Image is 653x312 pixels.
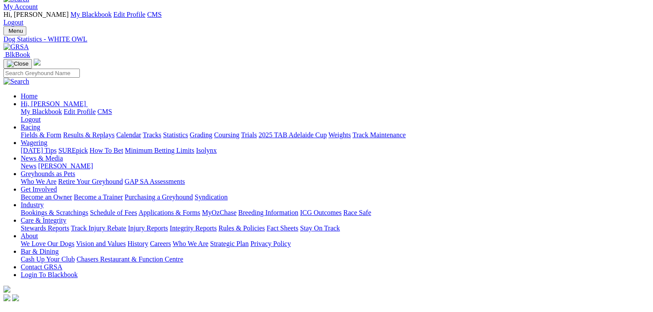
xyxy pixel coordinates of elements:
[241,131,257,139] a: Trials
[202,209,237,216] a: MyOzChase
[98,108,112,115] a: CMS
[163,131,188,139] a: Statistics
[7,60,28,67] img: Close
[196,147,217,154] a: Isolynx
[58,147,88,154] a: SUREpick
[3,78,29,85] img: Search
[21,100,86,107] span: Hi, [PERSON_NAME]
[74,193,123,201] a: Become a Trainer
[21,224,69,232] a: Stewards Reports
[21,162,36,170] a: News
[3,69,80,78] input: Search
[173,240,208,247] a: Who We Are
[21,217,66,224] a: Care & Integrity
[143,131,161,139] a: Tracks
[21,209,650,217] div: Industry
[21,108,650,123] div: Hi, [PERSON_NAME]
[21,170,75,177] a: Greyhounds as Pets
[125,147,194,154] a: Minimum Betting Limits
[21,224,650,232] div: Care & Integrity
[76,240,126,247] a: Vision and Values
[21,147,57,154] a: [DATE] Tips
[21,209,88,216] a: Bookings & Scratchings
[190,131,212,139] a: Grading
[70,11,112,18] a: My Blackbook
[343,209,371,216] a: Race Safe
[5,51,30,58] span: BlkBook
[3,26,26,35] button: Toggle navigation
[63,131,114,139] a: Results & Replays
[21,255,650,263] div: Bar & Dining
[21,255,75,263] a: Cash Up Your Club
[21,263,62,271] a: Contact GRSA
[125,178,185,185] a: GAP SA Assessments
[76,255,183,263] a: Chasers Restaurant & Function Centre
[238,209,298,216] a: Breeding Information
[353,131,406,139] a: Track Maintenance
[259,131,327,139] a: 2025 TAB Adelaide Cup
[21,193,72,201] a: Become an Owner
[21,100,88,107] a: Hi, [PERSON_NAME]
[21,162,650,170] div: News & Media
[21,240,650,248] div: About
[3,51,30,58] a: BlkBook
[21,116,41,123] a: Logout
[38,162,93,170] a: [PERSON_NAME]
[328,131,351,139] a: Weights
[21,131,650,139] div: Racing
[139,209,200,216] a: Applications & Forms
[3,43,29,51] img: GRSA
[3,11,650,26] div: My Account
[3,59,32,69] button: Toggle navigation
[21,131,61,139] a: Fields & Form
[34,59,41,66] img: logo-grsa-white.png
[21,240,74,247] a: We Love Our Dogs
[21,201,44,208] a: Industry
[21,232,38,240] a: About
[3,11,69,18] span: Hi, [PERSON_NAME]
[195,193,227,201] a: Syndication
[12,294,19,301] img: twitter.svg
[218,224,265,232] a: Rules & Policies
[21,154,63,162] a: News & Media
[147,11,162,18] a: CMS
[90,147,123,154] a: How To Bet
[21,92,38,100] a: Home
[3,3,38,10] a: My Account
[300,209,341,216] a: ICG Outcomes
[21,178,650,186] div: Greyhounds as Pets
[90,209,137,216] a: Schedule of Fees
[21,248,59,255] a: Bar & Dining
[3,35,650,43] a: Dog Statistics - WHITE OWL
[116,131,141,139] a: Calendar
[21,193,650,201] div: Get Involved
[21,108,62,115] a: My Blackbook
[114,11,145,18] a: Edit Profile
[127,240,148,247] a: History
[21,139,47,146] a: Wagering
[21,186,57,193] a: Get Involved
[128,224,168,232] a: Injury Reports
[9,28,23,34] span: Menu
[3,19,23,26] a: Logout
[21,147,650,154] div: Wagering
[21,178,57,185] a: Who We Are
[300,224,340,232] a: Stay On Track
[210,240,249,247] a: Strategic Plan
[3,294,10,301] img: facebook.svg
[71,224,126,232] a: Track Injury Rebate
[214,131,240,139] a: Coursing
[150,240,171,247] a: Careers
[21,271,78,278] a: Login To Blackbook
[21,123,40,131] a: Racing
[64,108,96,115] a: Edit Profile
[58,178,123,185] a: Retire Your Greyhound
[267,224,298,232] a: Fact Sheets
[170,224,217,232] a: Integrity Reports
[3,286,10,293] img: logo-grsa-white.png
[125,193,193,201] a: Purchasing a Greyhound
[250,240,291,247] a: Privacy Policy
